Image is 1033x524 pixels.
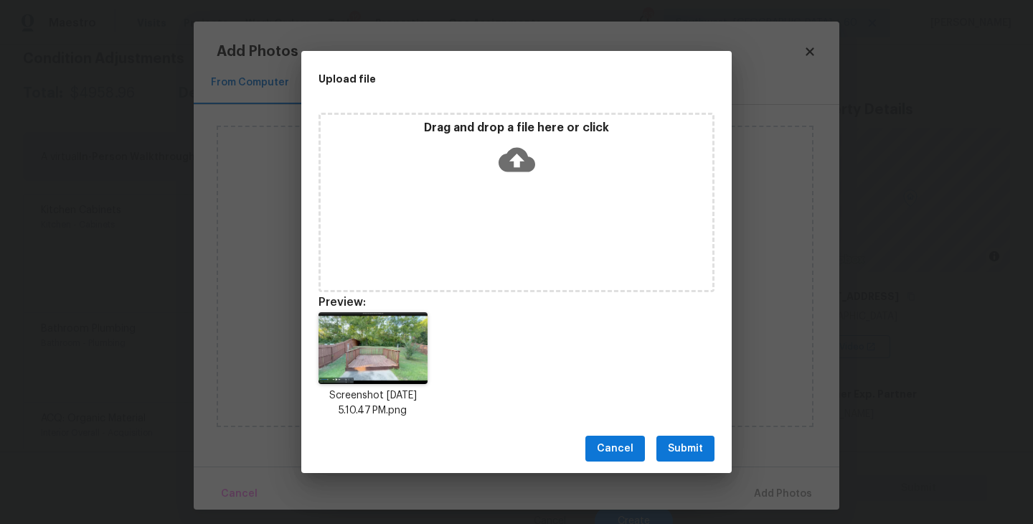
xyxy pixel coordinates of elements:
[319,312,428,384] img: B3i0ANgn3S29AAAAAElFTkSuQmCC
[319,388,428,418] p: Screenshot [DATE] 5.10.47 PM.png
[597,440,633,458] span: Cancel
[585,436,645,462] button: Cancel
[319,71,650,87] h2: Upload file
[656,436,714,462] button: Submit
[668,440,703,458] span: Submit
[321,121,712,136] p: Drag and drop a file here or click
